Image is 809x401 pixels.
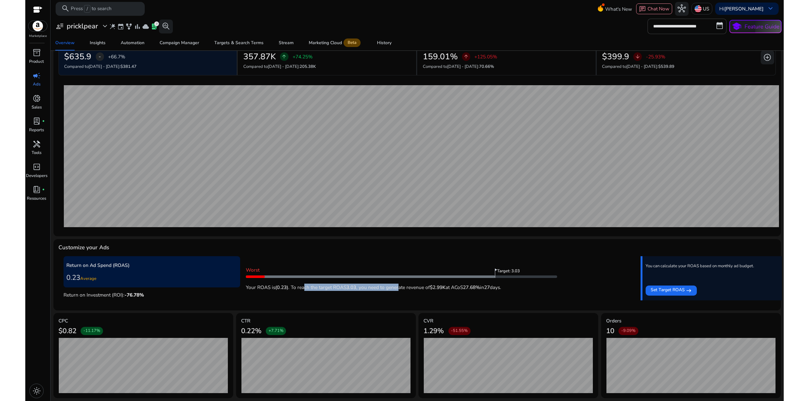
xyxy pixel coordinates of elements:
div: Automation [121,41,144,45]
button: add_circle [761,50,775,64]
span: event [117,23,124,30]
h2: 159.01% [423,52,458,62]
span: -76.78 [125,292,144,298]
span: -11.17% [83,328,100,334]
span: - [99,52,101,61]
b: [PERSON_NAME] [724,5,763,12]
span: bar_chart [134,23,141,30]
h2: 357.87K [243,52,276,62]
p: +66.7% [108,54,125,59]
span: Average [80,276,96,281]
p: +74.25% [293,54,313,59]
span: fiber_manual_record [42,188,45,191]
span: arrow_upward [281,54,287,60]
a: campaignAds [25,70,48,93]
b: (0.23) [275,284,288,291]
h2: $635.9 [64,52,91,62]
h3: 1.29% [423,327,444,335]
p: Tools [32,150,41,156]
div: History [377,41,392,45]
span: lab_profile [151,23,158,30]
span: add_circle [763,53,771,62]
a: code_blocksDevelopers [25,162,48,184]
div: 2 [154,21,159,26]
a: lab_profilefiber_manual_recordReports [25,116,48,139]
button: search_insights [159,20,173,33]
span: +7.71% [269,328,283,334]
p: US [703,3,709,14]
span: expand_more [101,22,109,30]
span: Set Target ROAS [651,286,685,295]
p: Your ROAS is . To reach the target ROAS , you need to generate revenue of at ACoS in days. [246,280,557,291]
span: search_insights [162,22,170,30]
span: user_attributes [56,22,64,30]
span: inventory_2 [33,49,41,57]
p: Reports [29,127,44,133]
p: Compared to : [423,64,590,70]
h3: pricklpear [67,22,98,30]
span: arrow_downward [635,54,641,60]
span: school [732,21,742,32]
h5: CVR [423,318,593,324]
p: Feature Guide [745,22,779,31]
p: Ads [33,81,40,88]
p: Compared to : [64,64,231,70]
p: Return on Ad Spend (ROAS) [66,262,238,269]
span: chat [639,6,646,13]
p: You can calculate your ROAS based on monthly ad budget. [646,263,754,269]
button: schoolFeature Guide [729,20,782,33]
span: arrow_upward [463,54,469,60]
span: campaign [33,72,41,80]
span: What's New [605,3,632,15]
p: Compared to : [243,64,411,70]
a: inventory_2Product [25,47,48,70]
span: $539.89 [658,64,674,69]
span: wand_stars [109,23,116,30]
p: Marketplace [29,34,47,38]
span: / [84,5,90,13]
span: fiber_manual_record [42,120,45,123]
span: donut_small [33,94,41,103]
span: Chat Now [648,5,669,12]
p: Worst [246,266,557,274]
p: Resources [27,196,46,202]
h3: 0.22% [241,327,262,335]
span: $381.47 [120,64,137,69]
div: Marketing Cloud [309,40,362,46]
div: Targets & Search Terms [214,41,264,45]
span: [DATE] - [DATE] [268,64,299,69]
span: code_blocks [33,163,41,171]
h5: CPC [58,318,228,324]
p: -25.93% [646,54,665,59]
p: +125.05% [474,54,497,59]
span: [DATE] - [DATE] [88,64,119,69]
mat-icon: east [686,286,692,295]
p: Sales [32,104,42,111]
span: % [139,292,144,298]
span: [DATE] - [DATE] [626,64,657,69]
div: Campaign Manager [160,41,199,45]
p: Compared to : [602,64,770,70]
p: Product [29,59,44,65]
b: $2.99K [430,284,446,291]
span: cloud [142,23,149,30]
span: Target: 3.03 [497,268,520,278]
button: hub [675,2,689,16]
p: Hi [719,6,763,11]
h3: $0.82 [58,327,76,335]
span: keyboard_arrow_down [766,4,775,13]
div: Insights [90,41,106,45]
span: handyman [33,140,41,148]
a: donut_smallSales [25,93,48,116]
h5: Orders [606,318,776,324]
span: search [61,4,70,13]
span: 70.66% [479,64,494,69]
img: amazon.svg [28,21,47,31]
b: 27 [484,284,490,291]
div: Stream [279,41,294,45]
span: Beta [344,38,361,47]
span: -9.09% [621,328,636,334]
p: Return on Investment (ROI): [64,290,240,298]
b: 27.68% [463,284,480,291]
span: family_history [125,23,132,30]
